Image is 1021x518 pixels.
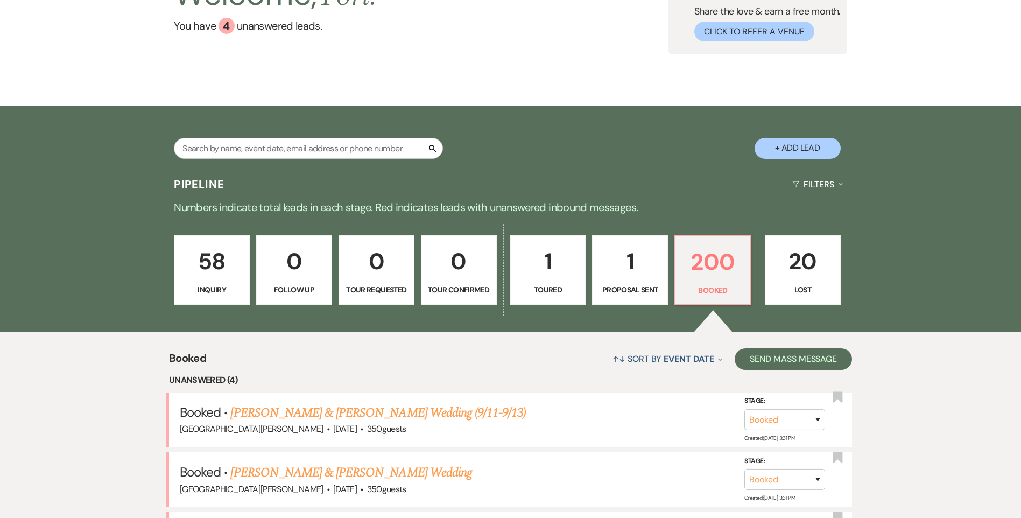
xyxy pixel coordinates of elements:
[333,484,357,495] span: [DATE]
[180,423,323,435] span: [GEOGRAPHIC_DATA][PERSON_NAME]
[608,345,727,373] button: Sort By Event Date
[230,403,526,423] a: [PERSON_NAME] & [PERSON_NAME] Wedding (9/11-9/13)
[744,435,795,442] span: Created: [DATE] 3:31 PM
[169,373,852,387] li: Unanswered (4)
[339,235,414,305] a: 0Tour Requested
[599,243,661,279] p: 1
[755,138,841,159] button: + Add Lead
[174,177,224,192] h3: Pipeline
[664,353,714,365] span: Event Date
[123,199,898,216] p: Numbers indicate total leads in each stage. Red indicates leads with unanswered inbound messages.
[428,243,490,279] p: 0
[744,395,825,407] label: Stage:
[169,350,206,373] span: Booked
[219,18,235,34] div: 4
[174,235,250,305] a: 58Inquiry
[599,284,661,296] p: Proposal Sent
[367,423,406,435] span: 350 guests
[744,456,825,467] label: Stage:
[428,284,490,296] p: Tour Confirmed
[682,284,744,296] p: Booked
[346,284,407,296] p: Tour Requested
[367,484,406,495] span: 350 guests
[694,22,814,41] button: Click to Refer a Venue
[346,243,407,279] p: 0
[174,138,443,159] input: Search by name, event date, email address or phone number
[256,235,332,305] a: 0Follow Up
[263,243,325,279] p: 0
[744,494,795,501] span: Created: [DATE] 3:31 PM
[180,404,221,421] span: Booked
[682,244,744,280] p: 200
[517,284,579,296] p: Toured
[517,243,579,279] p: 1
[788,170,847,199] button: Filters
[174,18,377,34] a: You have 4 unanswered leads.
[180,484,323,495] span: [GEOGRAPHIC_DATA][PERSON_NAME]
[510,235,586,305] a: 1Toured
[612,353,625,365] span: ↑↓
[333,423,357,435] span: [DATE]
[230,463,471,482] a: [PERSON_NAME] & [PERSON_NAME] Wedding
[181,243,243,279] p: 58
[735,348,852,370] button: Send Mass Message
[592,235,668,305] a: 1Proposal Sent
[263,284,325,296] p: Follow Up
[772,284,834,296] p: Lost
[765,235,841,305] a: 20Lost
[181,284,243,296] p: Inquiry
[421,235,497,305] a: 0Tour Confirmed
[180,464,221,480] span: Booked
[674,235,751,305] a: 200Booked
[772,243,834,279] p: 20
